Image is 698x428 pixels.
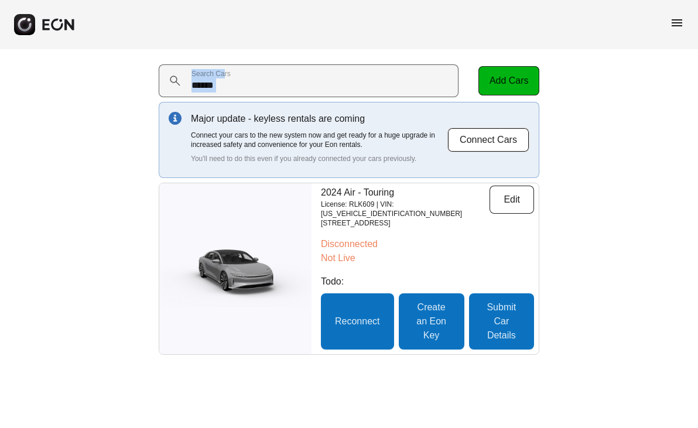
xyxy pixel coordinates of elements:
[321,293,394,350] button: Reconnect
[191,112,447,126] p: Major update - keyless rentals are coming
[321,251,534,265] p: Not Live
[490,186,534,214] button: Edit
[191,69,231,78] label: Search Cars
[321,218,490,228] p: [STREET_ADDRESS]
[399,293,464,350] button: Create an Eon Key
[478,66,539,95] button: Add Cars
[321,186,490,200] p: 2024 Air - Touring
[321,200,490,218] p: License: RLK609 | VIN: [US_VEHICLE_IDENTIFICATION_NUMBER]
[670,16,684,30] span: menu
[159,231,312,307] img: car
[169,112,182,125] img: info
[191,154,447,163] p: You'll need to do this even if you already connected your cars previously.
[321,237,534,251] p: Disconnected
[447,128,529,152] button: Connect Cars
[469,293,534,350] button: Submit Car Details
[321,275,534,289] p: Todo:
[191,131,447,149] p: Connect your cars to the new system now and get ready for a huge upgrade in increased safety and ...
